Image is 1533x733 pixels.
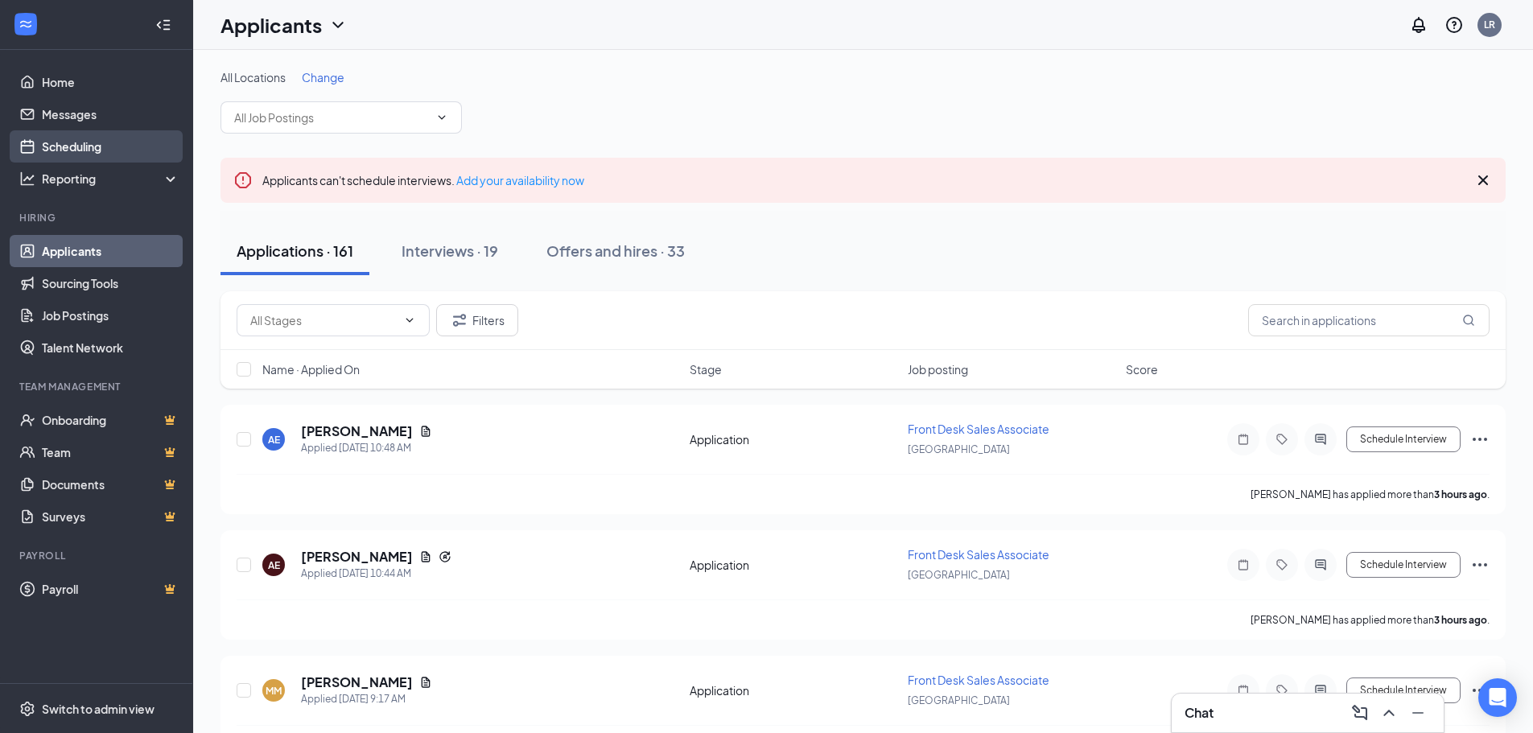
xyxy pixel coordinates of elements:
svg: ChevronDown [328,15,348,35]
svg: Error [233,171,253,190]
div: Interviews · 19 [402,241,498,261]
b: 3 hours ago [1434,614,1487,626]
svg: Filter [450,311,469,330]
h5: [PERSON_NAME] [301,673,413,691]
svg: Note [1234,433,1253,446]
a: Messages [42,98,179,130]
span: [GEOGRAPHIC_DATA] [908,694,1010,706]
div: Applied [DATE] 10:48 AM [301,440,432,456]
div: Open Intercom Messenger [1478,678,1517,717]
button: Schedule Interview [1346,677,1461,703]
svg: Ellipses [1470,681,1490,700]
button: ComposeMessage [1347,700,1373,726]
span: Front Desk Sales Associate [908,673,1049,687]
h5: [PERSON_NAME] [301,548,413,566]
input: All Job Postings [234,109,429,126]
svg: Ellipses [1470,555,1490,574]
button: Schedule Interview [1346,552,1461,578]
span: Name · Applied On [262,361,360,377]
span: Front Desk Sales Associate [908,422,1049,436]
a: Applicants [42,235,179,267]
button: Schedule Interview [1346,426,1461,452]
svg: ComposeMessage [1350,703,1370,723]
span: [GEOGRAPHIC_DATA] [908,569,1010,581]
a: Add your availability now [456,173,584,187]
svg: Tag [1272,433,1292,446]
span: All Locations [220,70,286,84]
svg: WorkstreamLogo [18,16,34,32]
a: TeamCrown [42,436,179,468]
button: ChevronUp [1376,700,1402,726]
span: Applicants can't schedule interviews. [262,173,584,187]
svg: Tag [1272,558,1292,571]
svg: Document [419,550,432,563]
div: AE [268,558,280,572]
span: [GEOGRAPHIC_DATA] [908,443,1010,455]
div: Reporting [42,171,180,187]
span: Job posting [908,361,968,377]
svg: Document [419,425,432,438]
div: Hiring [19,211,176,224]
p: [PERSON_NAME] has applied more than . [1251,613,1490,627]
div: Application [690,682,898,698]
div: Applications · 161 [237,241,353,261]
svg: Collapse [155,17,171,33]
a: DocumentsCrown [42,468,179,500]
span: Score [1126,361,1158,377]
svg: Ellipses [1470,430,1490,449]
div: Payroll [19,549,176,562]
a: Home [42,66,179,98]
p: [PERSON_NAME] has applied more than . [1251,488,1490,501]
h5: [PERSON_NAME] [301,422,413,440]
span: Stage [690,361,722,377]
a: OnboardingCrown [42,404,179,436]
a: Talent Network [42,331,179,364]
button: Filter Filters [436,304,518,336]
span: Change [302,70,344,84]
span: Front Desk Sales Associate [908,547,1049,562]
a: PayrollCrown [42,573,179,605]
input: Search in applications [1248,304,1490,336]
svg: Note [1234,558,1253,571]
svg: Analysis [19,171,35,187]
button: Minimize [1405,700,1431,726]
div: Switch to admin view [42,701,155,717]
svg: ActiveChat [1311,433,1330,446]
svg: ChevronDown [435,111,448,124]
svg: ChevronUp [1379,703,1399,723]
a: SurveysCrown [42,500,179,533]
svg: Notifications [1409,15,1428,35]
svg: QuestionInfo [1444,15,1464,35]
b: 3 hours ago [1434,488,1487,500]
div: Application [690,431,898,447]
svg: ChevronDown [403,314,416,327]
a: Sourcing Tools [42,267,179,299]
svg: Minimize [1408,703,1428,723]
svg: Reapply [439,550,451,563]
a: Job Postings [42,299,179,331]
div: AE [268,433,280,447]
svg: Tag [1272,684,1292,697]
svg: Cross [1473,171,1493,190]
svg: MagnifyingGlass [1462,314,1475,327]
svg: Note [1234,684,1253,697]
a: Scheduling [42,130,179,163]
svg: Document [419,676,432,689]
h1: Applicants [220,11,322,39]
div: LR [1484,18,1495,31]
svg: Settings [19,701,35,717]
h3: Chat [1185,704,1214,722]
div: Application [690,557,898,573]
div: Applied [DATE] 10:44 AM [301,566,451,582]
div: Offers and hires · 33 [546,241,685,261]
input: All Stages [250,311,397,329]
svg: ActiveChat [1311,684,1330,697]
div: MM [266,684,282,698]
div: Applied [DATE] 9:17 AM [301,691,432,707]
div: Team Management [19,380,176,393]
svg: ActiveChat [1311,558,1330,571]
